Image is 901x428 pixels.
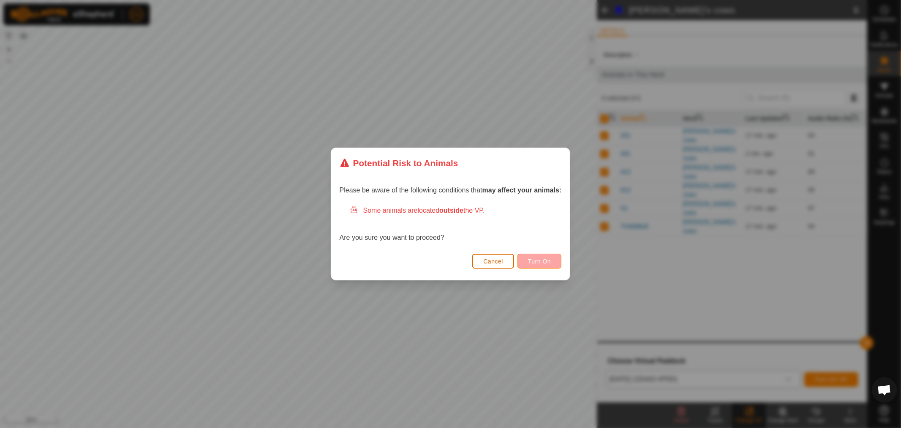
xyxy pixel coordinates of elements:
div: Are you sure you want to proceed? [340,206,562,243]
strong: may affect your animals: [482,187,562,194]
strong: outside [439,207,463,214]
span: Turn On [528,258,551,265]
button: Cancel [472,254,514,269]
span: Cancel [483,258,503,265]
button: Turn On [517,254,561,269]
div: Potential Risk to Animals [340,156,458,170]
div: Open chat [872,377,897,403]
div: Some animals are [350,206,562,216]
span: Please be aware of the following conditions that [340,187,562,194]
span: located the VP. [418,207,485,214]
